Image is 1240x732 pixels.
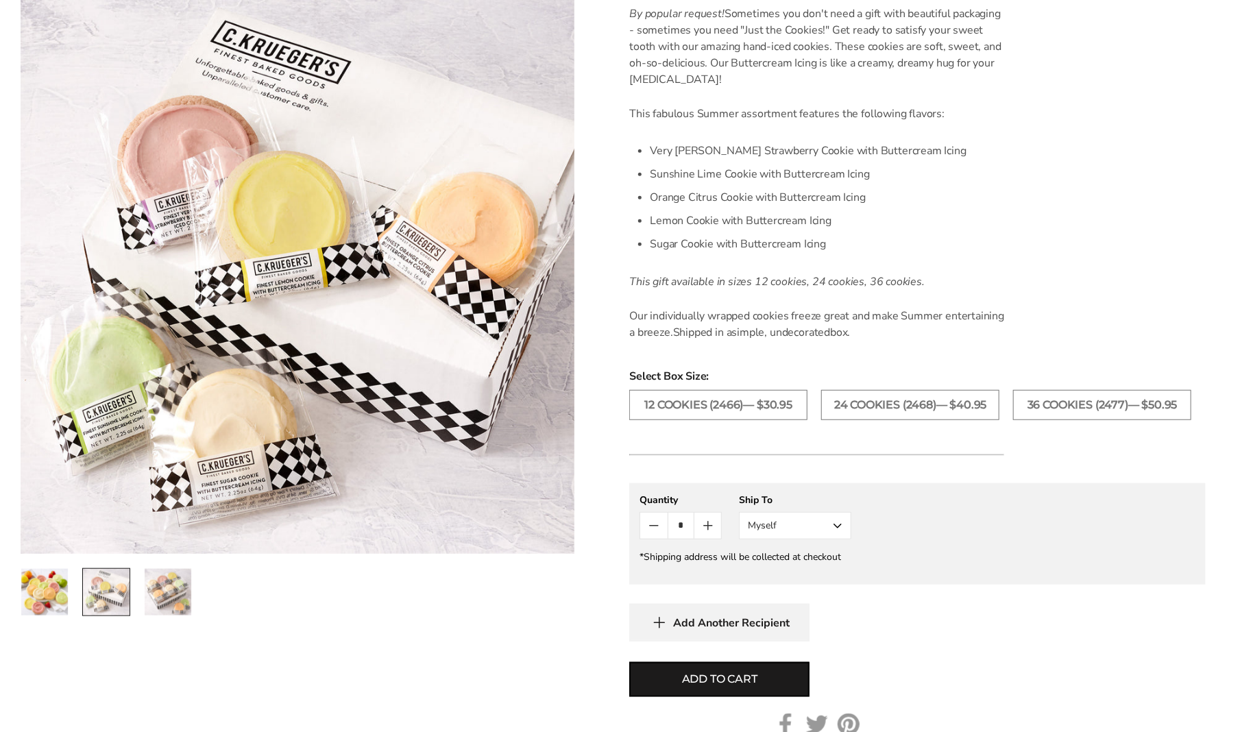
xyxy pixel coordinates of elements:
img: Just the Cookies - Summer Iced Cookies [83,569,130,615]
iframe: Sign Up via Text for Offers [11,680,142,721]
button: Count plus [694,513,721,539]
div: Quantity [640,493,722,507]
a: 3 / 3 [144,568,192,616]
button: Add to cart [629,662,810,697]
a: 2 / 3 [82,568,130,616]
div: Ship To [739,493,851,507]
button: Count minus [640,513,667,539]
li: Very [PERSON_NAME] Strawberry Cookie with Buttercream Icing [650,139,1004,162]
a: 1 / 3 [21,568,69,616]
span: Add to cart [682,671,757,687]
div: *Shipping address will be collected at checkout [640,550,1195,563]
img: Just the Cookies - Summer Iced Cookies [21,569,68,615]
li: Sugar Cookie with Buttercream Icing [650,232,1004,256]
label: 24 COOKIES (2468)— $40.95 [821,390,999,420]
img: Just the Cookies - Summer Iced Cookies [145,569,191,615]
span: Add Another Recipient [673,616,790,630]
gfm-form: New recipient [629,483,1206,585]
input: Quantity [668,513,694,539]
button: Myself [739,512,851,539]
p: Sometimes you don't need a gift with beautiful packaging - sometimes you need "Just the Cookies!"... [629,5,1004,88]
button: Add Another Recipient [629,604,810,642]
label: 12 COOKIES (2466)— $30.95 [629,390,807,420]
p: Our individually wrapped cookies freeze great and make Summer entertaining a breeze. [629,308,1004,341]
span: box. [830,325,850,340]
span: Shipped in a [673,325,732,340]
li: Orange Citrus Cookie with Buttercream Icing [650,186,1004,209]
em: By popular request! [629,6,725,21]
li: Sunshine Lime Cookie with Buttercream Icing [650,162,1004,186]
p: This fabulous Summer assortment features the following flavors: [629,106,1004,122]
em: This gift available in sizes 12 cookies, 24 cookies, 36 cookies. [629,274,925,289]
li: Lemon Cookie with Buttercream Icing [650,209,1004,232]
span: simple, undecorated [732,325,831,340]
label: 36 COOKIES (2477)— $50.95 [1013,390,1191,420]
span: Select Box Size: [629,368,1206,385]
